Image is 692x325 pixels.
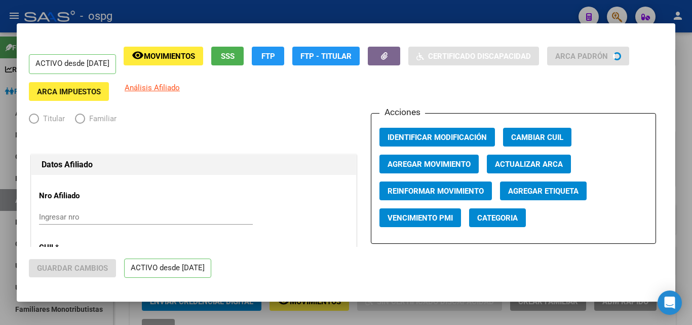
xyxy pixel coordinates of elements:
span: Reinformar Movimiento [388,187,484,196]
span: Vencimiento PMI [388,213,453,223]
button: Agregar Etiqueta [500,182,587,200]
h1: Datos Afiliado [42,159,346,171]
span: Agregar Etiqueta [508,187,579,196]
h3: Acciones [379,105,425,119]
span: Guardar Cambios [37,264,108,273]
span: FTP - Titular [300,52,352,61]
button: Reinformar Movimiento [379,182,492,200]
div: Open Intercom Messenger [658,291,682,315]
span: Agregar Movimiento [388,160,471,169]
button: Movimientos [124,47,203,65]
span: Actualizar ARCA [495,160,563,169]
button: Vencimiento PMI [379,208,461,227]
span: Titular [39,113,65,125]
button: ARCA Padrón [547,47,629,65]
button: SSS [211,47,244,65]
span: Cambiar CUIL [511,133,563,142]
mat-icon: remove_red_eye [132,49,144,61]
span: ARCA Impuestos [37,87,101,96]
span: Certificado Discapacidad [428,52,531,61]
button: Agregar Movimiento [379,155,479,173]
span: Análisis Afiliado [125,83,180,92]
button: Actualizar ARCA [487,155,571,173]
button: Identificar Modificación [379,128,495,147]
p: CUIL [39,242,132,254]
button: Guardar Cambios [29,259,116,277]
button: Cambiar CUIL [503,128,571,147]
button: Certificado Discapacidad [408,47,539,65]
button: FTP [252,47,284,65]
mat-radio-group: Elija una opción [29,116,127,125]
button: Categoria [469,208,526,227]
span: SSS [221,52,235,61]
span: ARCA Padrón [555,52,608,61]
p: ACTIVO desde [DATE] [124,259,211,278]
p: ACTIVO desde [DATE] [29,54,116,74]
button: FTP - Titular [292,47,360,65]
span: Movimientos [144,52,195,61]
p: Nro Afiliado [39,190,132,202]
button: ARCA Impuestos [29,82,109,101]
span: Identificar Modificación [388,133,487,142]
span: FTP [261,52,275,61]
span: Familiar [85,113,117,125]
span: Categoria [477,213,518,223]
